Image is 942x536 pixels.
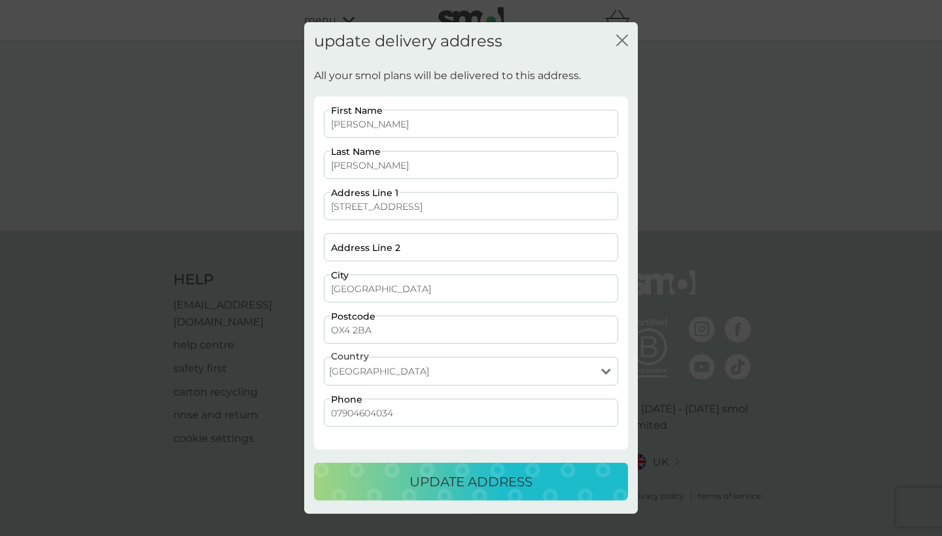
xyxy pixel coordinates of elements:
[410,471,532,492] p: update address
[331,351,369,360] label: Country
[314,32,502,51] h2: update delivery address
[314,67,581,84] p: All your smol plans will be delivered to this address.
[314,463,628,501] button: update address
[616,35,628,48] button: close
